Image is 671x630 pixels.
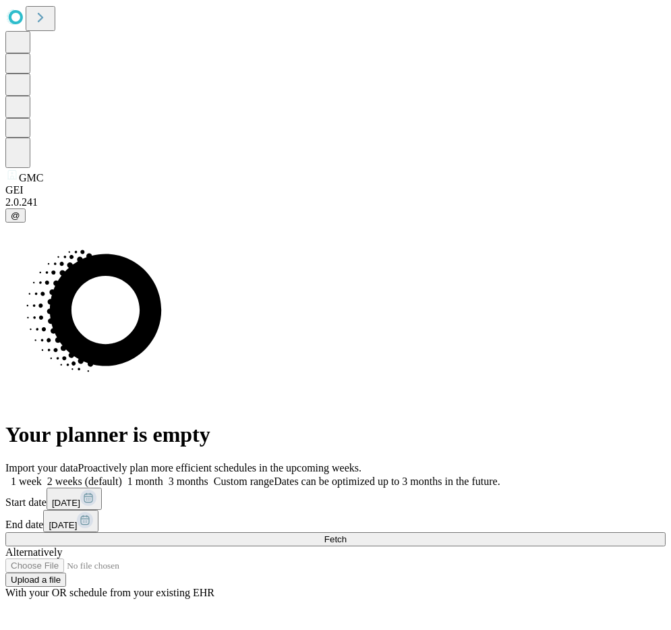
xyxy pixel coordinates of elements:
[19,172,43,183] span: GMC
[43,510,98,532] button: [DATE]
[5,510,666,532] div: End date
[49,520,77,530] span: [DATE]
[324,534,347,544] span: Fetch
[5,208,26,223] button: @
[127,476,163,487] span: 1 month
[274,476,500,487] span: Dates can be optimized up to 3 months in the future.
[5,546,62,558] span: Alternatively
[11,476,42,487] span: 1 week
[169,476,208,487] span: 3 months
[214,476,274,487] span: Custom range
[47,488,102,510] button: [DATE]
[5,532,666,546] button: Fetch
[52,498,80,508] span: [DATE]
[5,184,666,196] div: GEI
[5,462,78,474] span: Import your data
[47,476,122,487] span: 2 weeks (default)
[5,573,66,587] button: Upload a file
[11,210,20,221] span: @
[5,422,666,447] h1: Your planner is empty
[5,488,666,510] div: Start date
[5,196,666,208] div: 2.0.241
[78,462,361,474] span: Proactively plan more efficient schedules in the upcoming weeks.
[5,587,214,598] span: With your OR schedule from your existing EHR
